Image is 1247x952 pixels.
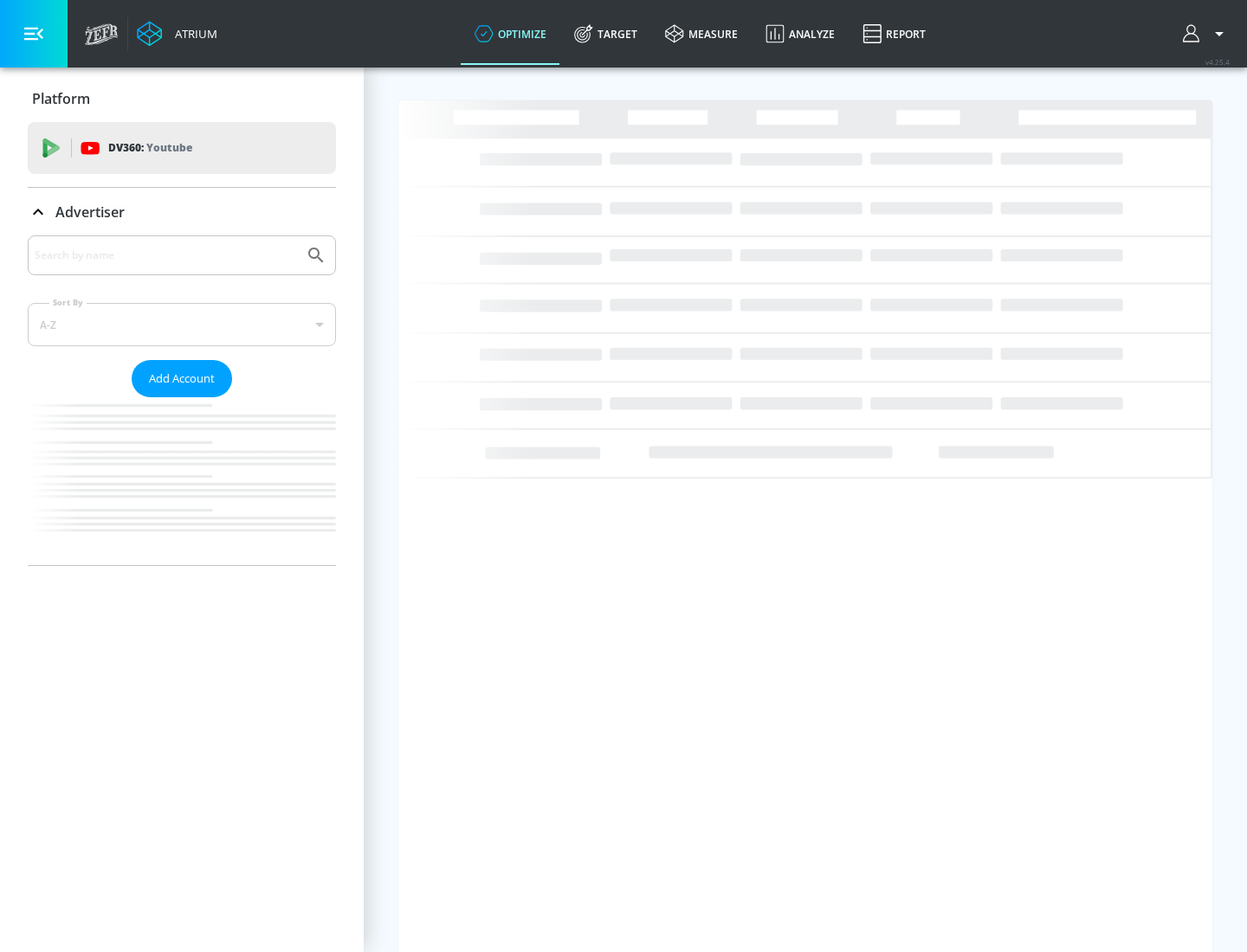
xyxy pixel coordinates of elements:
p: Platform [32,89,90,108]
a: Report [849,3,940,65]
label: Sort By [49,297,87,308]
a: measure [651,3,752,65]
p: Advertiser [55,203,125,222]
a: Target [560,3,651,65]
a: optimize [461,3,560,65]
div: A-Z [28,303,336,346]
div: DV360: Youtube [28,122,336,174]
div: Advertiser [28,235,336,565]
div: Atrium [168,26,217,42]
button: Add Account [132,360,232,397]
span: v 4.25.4 [1205,57,1230,67]
p: Youtube [146,138,192,157]
a: Analyze [752,3,849,65]
nav: list of Advertiser [28,397,336,565]
p: DV360: [108,138,192,158]
span: Add Account [149,369,215,389]
div: Platform [28,74,336,123]
div: Advertiser [28,188,336,236]
a: Atrium [137,21,217,47]
input: Search by name [35,244,297,267]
